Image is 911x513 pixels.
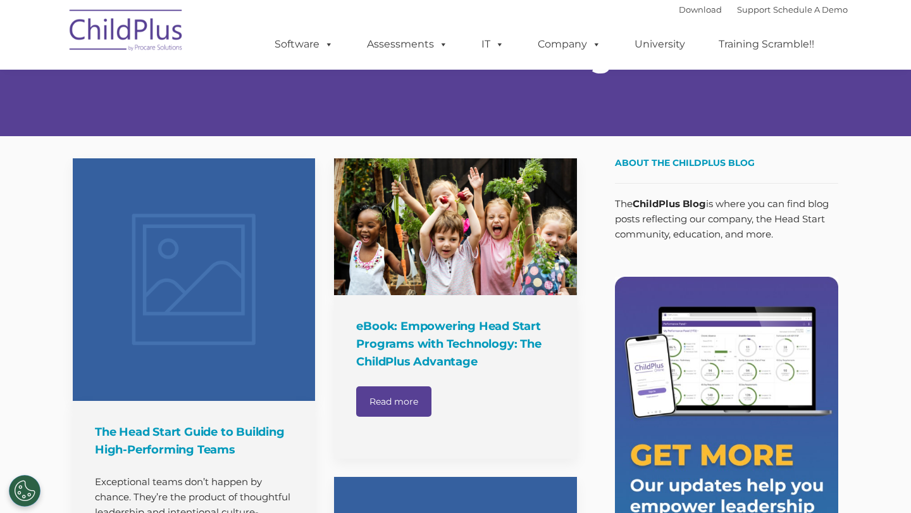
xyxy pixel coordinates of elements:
[63,1,190,64] img: ChildPlus by Procare Solutions
[95,423,296,459] h4: The Head Start Guide to Building High-Performing Teams
[622,32,698,57] a: University
[679,4,722,15] a: Download
[848,452,911,513] iframe: Chat Widget
[615,196,838,242] p: The is where you can find blog posts reflecting our company, the Head Start community, education,...
[737,4,771,15] a: Support
[262,32,346,57] a: Software
[356,386,431,417] a: Read more
[773,4,848,15] a: Schedule A Demo
[9,475,40,507] button: Cookies Settings
[525,32,614,57] a: Company
[334,158,576,295] a: eBook: Empowering Head Start Programs with Technology: The ChildPlus Advantage
[633,198,706,210] strong: ChildPlus Blog
[73,158,315,401] a: The Head Start Guide to Building High-Performing Teams
[469,32,517,57] a: IT
[356,317,557,370] h4: eBook: Empowering Head Start Programs with Technology: The ChildPlus Advantage
[615,157,755,168] span: About the ChildPlus Blog
[679,4,848,15] font: |
[354,32,461,57] a: Assessments
[706,32,827,57] a: Training Scramble!!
